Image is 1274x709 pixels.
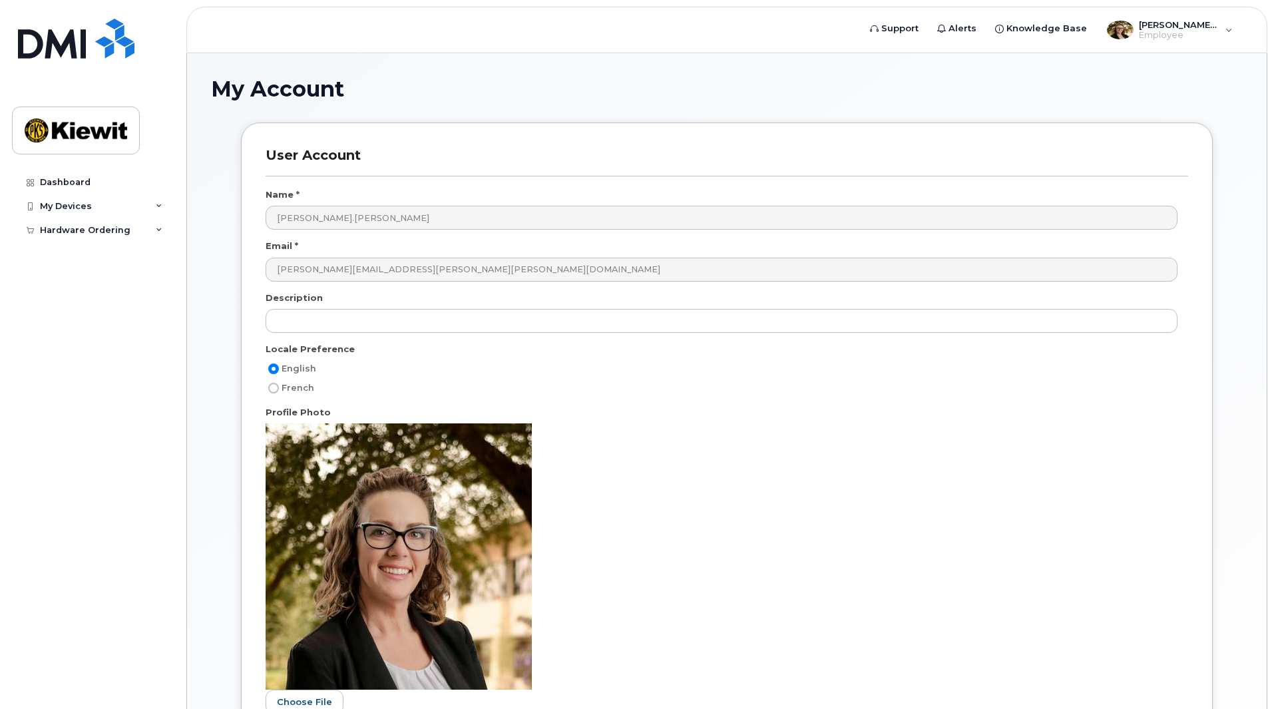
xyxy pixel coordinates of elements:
[268,383,279,393] input: French
[266,292,323,304] label: Description
[266,240,298,252] label: Email *
[282,383,314,393] span: French
[266,188,300,201] label: Name *
[282,363,316,373] span: English
[211,77,1243,101] h1: My Account
[266,406,331,419] label: Profile Photo
[266,343,355,355] label: Locale Preference
[266,147,1188,176] h3: User Account
[268,363,279,374] input: English
[266,423,532,690] img: profile.jpg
